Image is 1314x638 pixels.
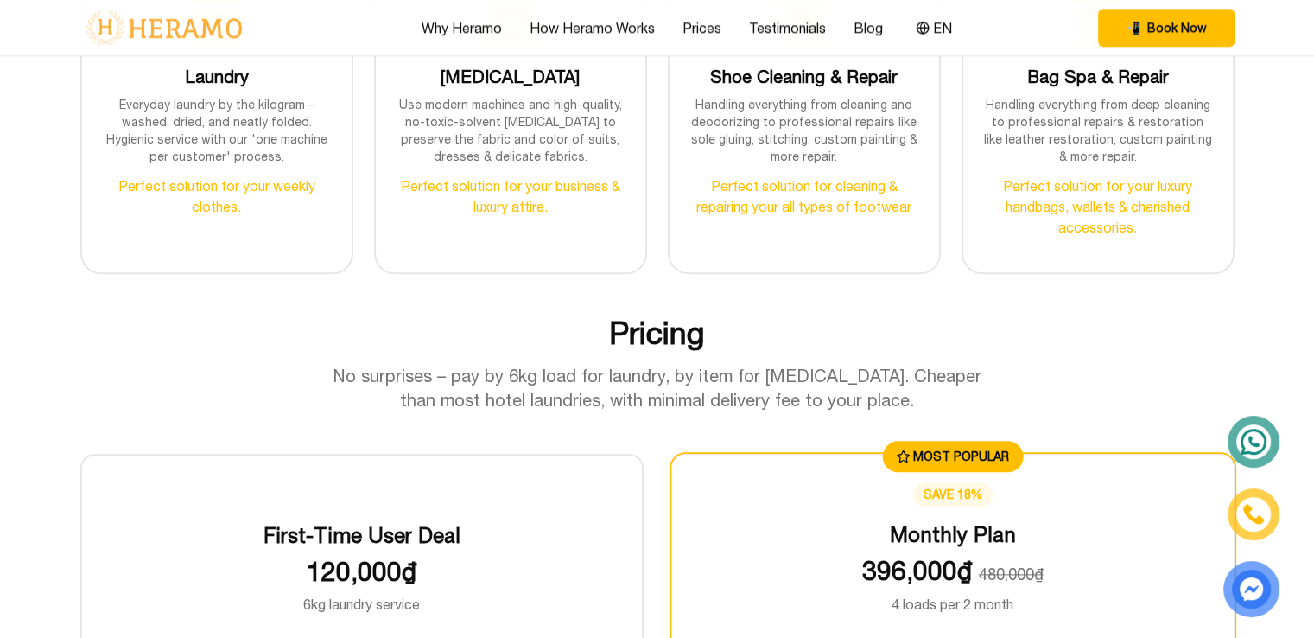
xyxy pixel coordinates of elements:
span: 120,000₫ [307,556,416,586]
a: Why Heramo [422,17,502,38]
button: EN [911,16,957,39]
h3: Shoe Cleaning & Repair [690,65,918,89]
a: Prices [682,17,721,38]
a: Testimonials [749,17,826,38]
p: Handling everything from deep cleaning to professional repairs & restoration like leather restora... [984,96,1212,165]
a: phone-icon [1230,491,1277,538]
h3: First-Time User Deal [110,521,614,549]
span: Book Now [1147,19,1207,36]
p: Perfect solution for cleaning & repairing your all types of footwear [690,175,918,217]
span: 396,000₫ [862,555,972,585]
p: Handling everything from cleaning and deodorizing to professional repairs like sole gluing, stitc... [690,96,918,165]
a: Blog [854,17,883,38]
div: save 18% [913,482,993,507]
p: No surprises – pay by 6kg load for laundry, by item for [MEDICAL_DATA]. Cheaper than most hotel l... [326,364,989,412]
p: Everyday laundry by the kilogram – washed, dried, and neatly folded. Hygienic service with our 'o... [103,96,331,165]
h2: Pricing [80,316,1235,350]
span: 480,000₫ [979,565,1044,584]
a: How Heramo Works [530,17,655,38]
div: MOST POPULAR [882,441,1023,472]
h3: Laundry [103,65,331,89]
p: 6kg laundry service [110,594,614,615]
button: phone Book Now [1098,9,1235,47]
h3: Monthly Plan [700,520,1206,548]
p: Use modern machines and high-quality, no-toxic-solvent [MEDICAL_DATA] to preserve the fabric and ... [397,96,625,165]
span: phone [1126,19,1140,36]
p: 4 loads per 2 month [700,594,1206,615]
p: Perfect solution for your business & luxury attire. [397,175,625,217]
h3: Bag Spa & Repair [984,65,1212,89]
h3: [MEDICAL_DATA] [397,65,625,89]
img: logo-with-text.png [80,10,247,46]
p: Perfect solution for your luxury handbags, wallets & cherished accessories. [984,175,1212,238]
p: Perfect solution for your weekly clothes. [103,175,331,217]
img: phone-icon [1242,503,1265,526]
